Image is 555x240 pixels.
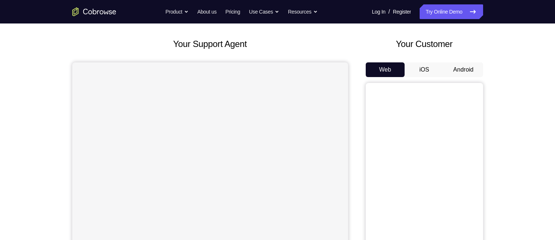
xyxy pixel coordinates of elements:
[225,4,240,19] a: Pricing
[197,4,216,19] a: About us
[388,7,390,16] span: /
[366,37,483,51] h2: Your Customer
[165,4,189,19] button: Product
[444,62,483,77] button: Android
[405,62,444,77] button: iOS
[72,37,348,51] h2: Your Support Agent
[249,4,279,19] button: Use Cases
[72,7,116,16] a: Go to the home page
[393,4,411,19] a: Register
[288,4,318,19] button: Resources
[372,4,386,19] a: Log In
[366,62,405,77] button: Web
[420,4,483,19] a: Try Online Demo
